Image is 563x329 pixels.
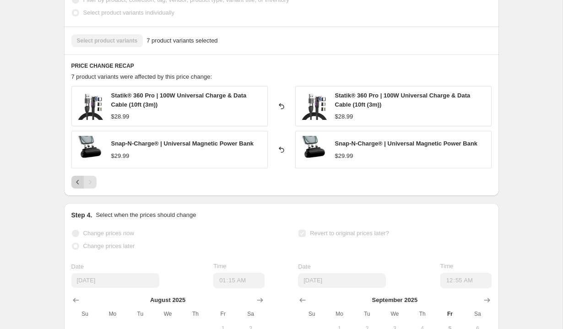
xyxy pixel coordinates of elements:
[154,307,181,321] th: Wednesday
[130,310,150,318] span: Tu
[330,310,350,318] span: Mo
[240,310,260,318] span: Sa
[254,294,266,307] button: Show next month, September 2025
[71,210,92,220] h2: Step 4.
[83,230,134,237] span: Change prices now
[209,307,237,321] th: Friday
[481,294,493,307] button: Show next month, October 2025
[412,310,432,318] span: Th
[71,73,212,80] span: 7 product variants were affected by this price change:
[70,294,82,307] button: Show previous month, July 2025
[298,273,386,288] input: 9/5/2025
[103,310,123,318] span: Mo
[126,307,154,321] th: Tuesday
[111,113,130,120] span: $28.99
[326,307,353,321] th: Monday
[353,307,381,321] th: Tuesday
[335,113,353,120] span: $28.99
[213,263,226,270] span: Time
[71,176,97,189] nav: Pagination
[111,140,254,147] span: Snap-N-Charge® | Universal Magnetic Power Bank
[440,263,453,270] span: Time
[310,230,389,237] span: Revert to original prices later?
[71,176,84,189] button: Previous
[71,62,492,70] h6: PRICE CHANGE RECAP
[440,310,460,318] span: Fr
[83,9,174,16] span: Select product variants individually
[213,310,233,318] span: Fr
[335,152,353,159] span: $29.99
[111,152,130,159] span: $29.99
[357,310,377,318] span: Tu
[384,310,405,318] span: We
[71,273,159,288] input: 9/5/2025
[96,210,196,220] p: Select when the prices should change
[302,310,322,318] span: Su
[76,92,104,120] img: Statik360Procopy_80x.png
[381,307,408,321] th: Wednesday
[300,136,328,163] img: 01-Snap-N-Charge_80x.jpg
[464,307,491,321] th: Saturday
[298,307,325,321] th: Sunday
[440,273,492,288] input: 12:00
[75,310,95,318] span: Su
[335,140,478,147] span: Snap-N-Charge® | Universal Magnetic Power Bank
[182,307,209,321] th: Thursday
[71,263,84,270] span: Date
[157,310,178,318] span: We
[300,92,328,120] img: Statik360Procopy_80x.png
[298,263,310,270] span: Date
[76,136,104,163] img: 01-Snap-N-Charge_80x.jpg
[83,243,135,249] span: Change prices later
[213,273,265,288] input: 12:00
[146,36,217,45] span: 7 product variants selected
[185,310,206,318] span: Th
[436,307,464,321] th: Friday
[408,307,436,321] th: Thursday
[296,294,309,307] button: Show previous month, August 2025
[467,310,487,318] span: Sa
[111,92,247,108] span: Statik® 360 Pro | 100W Universal Charge & Data Cable (10ft (3m))
[99,307,126,321] th: Monday
[71,307,99,321] th: Sunday
[237,307,264,321] th: Saturday
[335,92,471,108] span: Statik® 360 Pro | 100W Universal Charge & Data Cable (10ft (3m))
